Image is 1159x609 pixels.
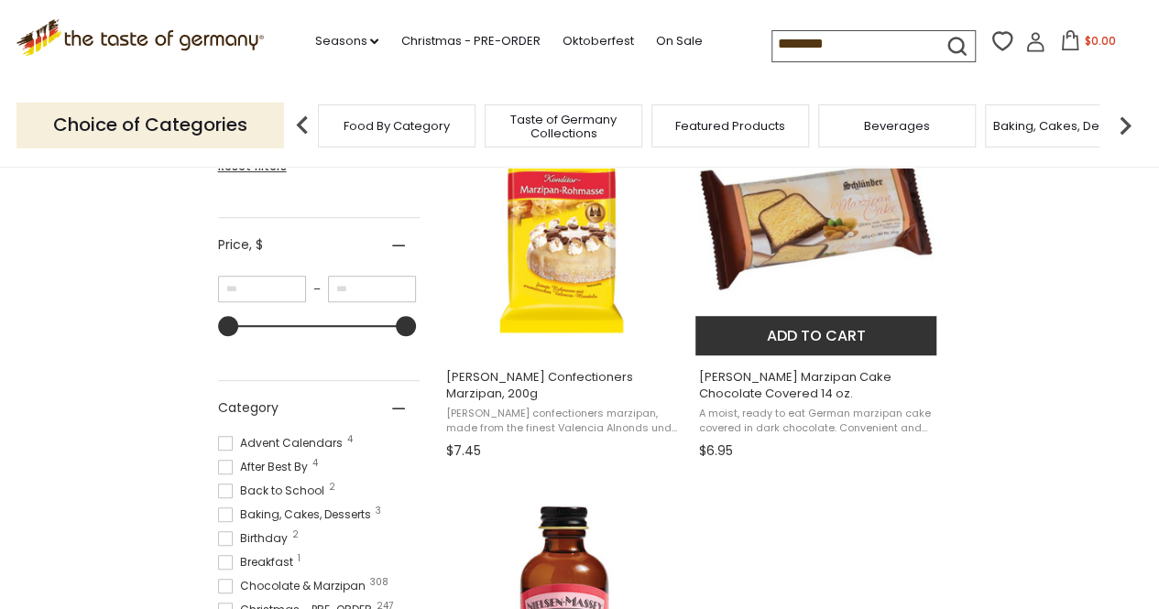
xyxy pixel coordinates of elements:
[218,483,330,499] span: Back to School
[698,407,935,435] span: A moist, ready to eat German marzipan cake covered in dark chocolate. Convenient and delicious. M...
[218,506,377,523] span: Baking, Cakes, Desserts
[443,81,686,465] a: Pickerd Confectioners Marzipan, 200g
[218,398,279,418] span: Category
[695,316,936,355] button: Add to cart
[1049,30,1127,58] button: $0.00
[249,235,263,254] span: , $
[298,554,301,563] span: 1
[328,276,416,302] input: Maximum value
[698,441,732,461] span: $6.95
[695,81,938,465] a: Schluender Marzipan Cake Chocolate Covered 14 oz.
[306,281,328,298] span: –
[218,435,348,451] span: Advent Calendars
[218,578,371,594] span: Chocolate & Marzipan
[993,119,1135,133] a: Baking, Cakes, Desserts
[1107,107,1143,144] img: next arrow
[370,578,388,587] span: 308
[446,441,481,461] span: $7.45
[864,119,930,133] a: Beverages
[347,435,353,444] span: 4
[400,31,540,51] a: Christmas - PRE-ORDER
[446,369,683,402] span: [PERSON_NAME] Confectioners Marzipan, 200g
[698,369,935,402] span: [PERSON_NAME] Marzipan Cake Chocolate Covered 14 oz.
[695,97,938,340] img: Schluender Marzipan Cake Chocolate Covered
[376,506,381,516] span: 3
[562,31,633,51] a: Oktoberfest
[314,31,378,51] a: Seasons
[218,276,306,302] input: Minimum value
[284,107,321,144] img: previous arrow
[344,119,450,133] a: Food By Category
[312,459,318,468] span: 4
[490,113,637,140] a: Taste of Germany Collections
[218,235,263,255] span: Price
[655,31,702,51] a: On Sale
[218,554,299,571] span: Breakfast
[329,483,335,492] span: 2
[16,103,284,147] p: Choice of Categories
[292,530,299,539] span: 2
[1084,33,1115,49] span: $0.00
[218,459,313,475] span: After Best By
[218,530,293,547] span: Birthday
[675,119,785,133] a: Featured Products
[446,407,683,435] span: [PERSON_NAME] confectioners marzipan, made from the finest Valencia Alnonds under the strict qual...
